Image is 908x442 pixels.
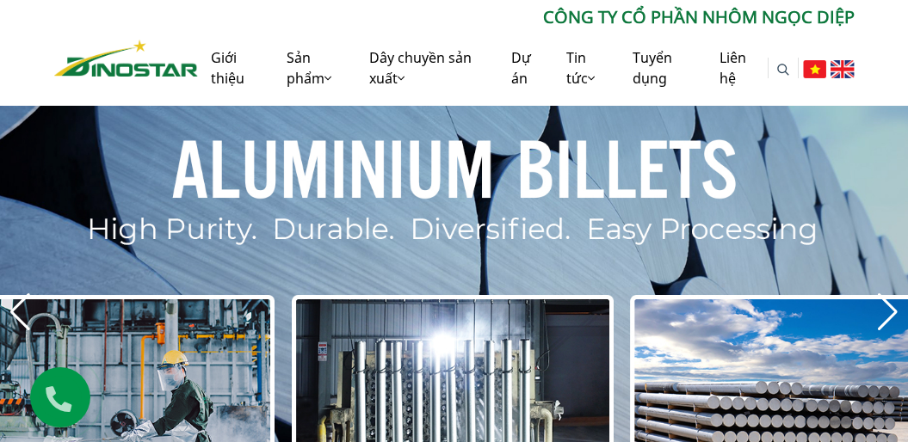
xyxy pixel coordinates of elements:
img: Nhôm Dinostar [54,40,199,76]
a: Dây chuyền sản xuất [356,30,497,106]
img: search [777,64,789,76]
img: English [831,60,854,78]
a: Dự án [498,30,553,106]
a: Sản phẩm [274,30,357,106]
div: Next slide [876,293,899,331]
img: Tiếng Việt [803,60,826,78]
p: CÔNG TY CỔ PHẦN NHÔM NGỌC DIỆP [198,4,854,30]
div: Previous slide [9,293,32,331]
a: Liên hệ [707,30,768,106]
a: Giới thiệu [198,30,273,106]
a: Tuyển dụng [620,30,707,106]
a: Nhôm Dinostar [54,34,199,76]
a: Tin tức [553,30,619,106]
